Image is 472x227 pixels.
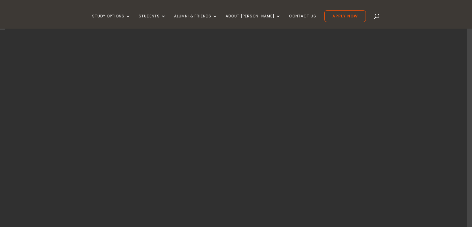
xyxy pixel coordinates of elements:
a: Alumni & Friends [174,14,218,29]
a: Students [139,14,166,29]
a: Apply Now [324,10,366,22]
a: Contact Us [289,14,316,29]
a: About [PERSON_NAME] [226,14,281,29]
a: Study Options [92,14,131,29]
